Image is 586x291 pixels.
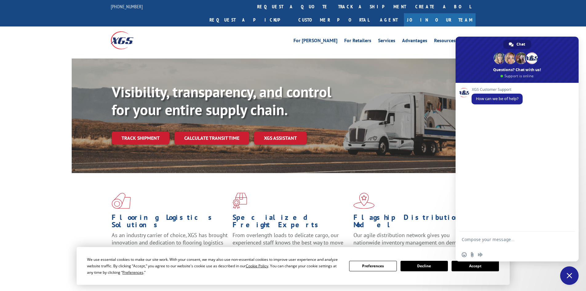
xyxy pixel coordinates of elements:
[378,38,395,45] a: Services
[87,256,342,276] div: We use essential cookies to make our site work. With your consent, we may also use non-essential ...
[470,252,475,257] span: Send a file
[401,261,448,271] button: Decline
[233,214,349,232] h1: Specialized Freight Experts
[174,131,249,145] a: Calculate transit time
[344,38,371,45] a: For Retailers
[560,266,579,285] div: Close chat
[112,214,228,232] h1: Flooring Logistics Solutions
[122,270,143,275] span: Preferences
[349,261,397,271] button: Preferences
[353,214,470,232] h1: Flagship Distribution Model
[402,38,427,45] a: Advantages
[77,247,510,285] div: Cookie Consent Prompt
[472,87,523,92] span: XGS Customer Support
[112,131,169,144] a: Track shipment
[111,3,143,10] a: [PHONE_NUMBER]
[254,131,307,145] a: XGS ASSISTANT
[374,13,404,26] a: Agent
[294,13,374,26] a: Customer Portal
[233,232,349,259] p: From overlength loads to delicate cargo, our experienced staff knows the best way to move your fr...
[112,193,131,209] img: xgs-icon-total-supply-chain-intelligence-red
[293,38,337,45] a: For [PERSON_NAME]
[503,40,531,49] div: Chat
[462,237,559,248] textarea: Compose your message...
[404,13,476,26] a: Join Our Team
[112,232,228,253] span: As an industry carrier of choice, XGS has brought innovation and dedication to flooring logistics...
[205,13,294,26] a: Request a pickup
[353,193,375,209] img: xgs-icon-flagship-distribution-model-red
[476,96,518,101] span: How can we be of help?
[233,193,247,209] img: xgs-icon-focused-on-flooring-red
[516,40,525,49] span: Chat
[462,252,467,257] span: Insert an emoji
[112,82,331,119] b: Visibility, transparency, and control for your entire supply chain.
[434,38,456,45] a: Resources
[246,263,268,269] span: Cookie Policy
[478,252,483,257] span: Audio message
[452,261,499,271] button: Accept
[353,232,467,246] span: Our agile distribution network gives you nationwide inventory management on demand.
